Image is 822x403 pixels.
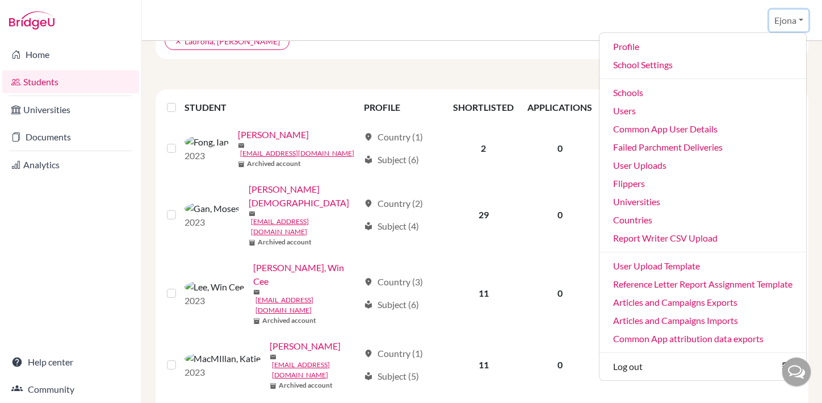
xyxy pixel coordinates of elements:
span: Help [26,8,49,18]
div: Country (2) [364,197,423,210]
a: Report Writer CSV Upload [599,229,806,247]
p: 2023 [184,149,229,163]
td: 29 [446,176,521,254]
th: PROFILE [357,94,447,121]
a: [PERSON_NAME], Win Cee [253,261,359,288]
div: Country (1) [364,130,423,144]
img: Fong, Ian [184,135,229,149]
td: 0 [521,176,599,254]
a: [EMAIL_ADDRESS][DOMAIN_NAME] [240,148,354,159]
img: Bridge-U [9,11,54,30]
a: Community [2,378,139,401]
button: clearLadrona, [PERSON_NAME] [165,32,290,50]
a: Reference Letter Report Assignment Template [599,275,806,293]
a: Articles and Campaigns Imports [599,311,806,330]
span: location_on [364,349,373,358]
a: Failed Parchment Deliveries [599,138,806,156]
th: SHORTLISTED [446,94,521,121]
a: [PERSON_NAME] [238,128,309,142]
a: Users [599,102,806,120]
td: 11 [446,254,521,333]
a: [EMAIL_ADDRESS][DOMAIN_NAME] [251,217,359,237]
span: local_library [364,372,373,381]
img: Gan, Moses [184,202,240,215]
span: local_library [364,155,373,164]
a: Documents [2,126,139,148]
span: inventory_2 [238,161,245,168]
span: inventory_2 [249,239,255,246]
td: 0 [521,333,599,397]
a: Analytics [2,153,139,176]
b: Archived account [247,159,301,169]
a: [PERSON_NAME] [270,339,341,353]
a: Home [2,43,139,66]
div: Country (1) [364,347,423,360]
span: location_on [364,132,373,142]
div: Country (3) [364,275,423,289]
a: Students [2,70,139,93]
span: inventory_2 [270,383,276,389]
p: 2023 [184,294,244,308]
i: clear [174,38,182,45]
a: Countries [599,211,806,229]
b: Archived account [258,237,312,247]
a: Flippers [599,175,806,193]
a: School Settings [599,56,806,74]
span: mail [270,354,276,360]
a: Common App attribution data exports [599,330,806,348]
a: Schools [599,84,806,102]
a: Universities [2,98,139,121]
span: local_library [364,300,373,309]
span: location_on [364,277,373,286]
a: Profile [599,38,806,56]
span: mail [253,289,260,296]
b: Archived account [262,315,316,326]
th: STUDENT [184,94,357,121]
span: local_library [364,222,373,231]
a: User Upload Template [599,257,806,275]
a: Common App User Details [599,120,806,138]
div: Subject (6) [364,298,419,311]
span: mail [249,210,255,217]
a: [PERSON_NAME][DEMOGRAPHIC_DATA] [249,182,359,210]
button: Ejona [769,10,808,31]
img: MacMIllan, Katie [184,352,261,365]
td: 11 [446,333,521,397]
a: Articles and Campaigns Exports [599,293,806,311]
a: [EMAIL_ADDRESS][DOMAIN_NAME] [255,295,359,315]
span: location_on [364,199,373,208]
a: User Uploads [599,156,806,175]
td: 2 [446,121,521,176]
a: [EMAIL_ADDRESS][DOMAIN_NAME] [272,360,359,380]
p: 2023 [184,365,261,379]
span: mail [238,142,245,149]
a: Universities [599,193,806,211]
button: Log out [599,358,806,376]
td: 0 [521,121,599,176]
b: Archived account [279,380,333,390]
p: 2023 [184,215,240,229]
span: inventory_2 [253,318,260,325]
div: Subject (4) [364,219,419,233]
ul: Ejona [599,32,807,381]
div: Subject (6) [364,153,419,167]
a: Help center [2,351,139,373]
th: APPLICATIONS [521,94,599,121]
td: 0 [521,254,599,333]
img: Lee, Win Cee [184,280,244,294]
div: Subject (5) [364,369,419,383]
